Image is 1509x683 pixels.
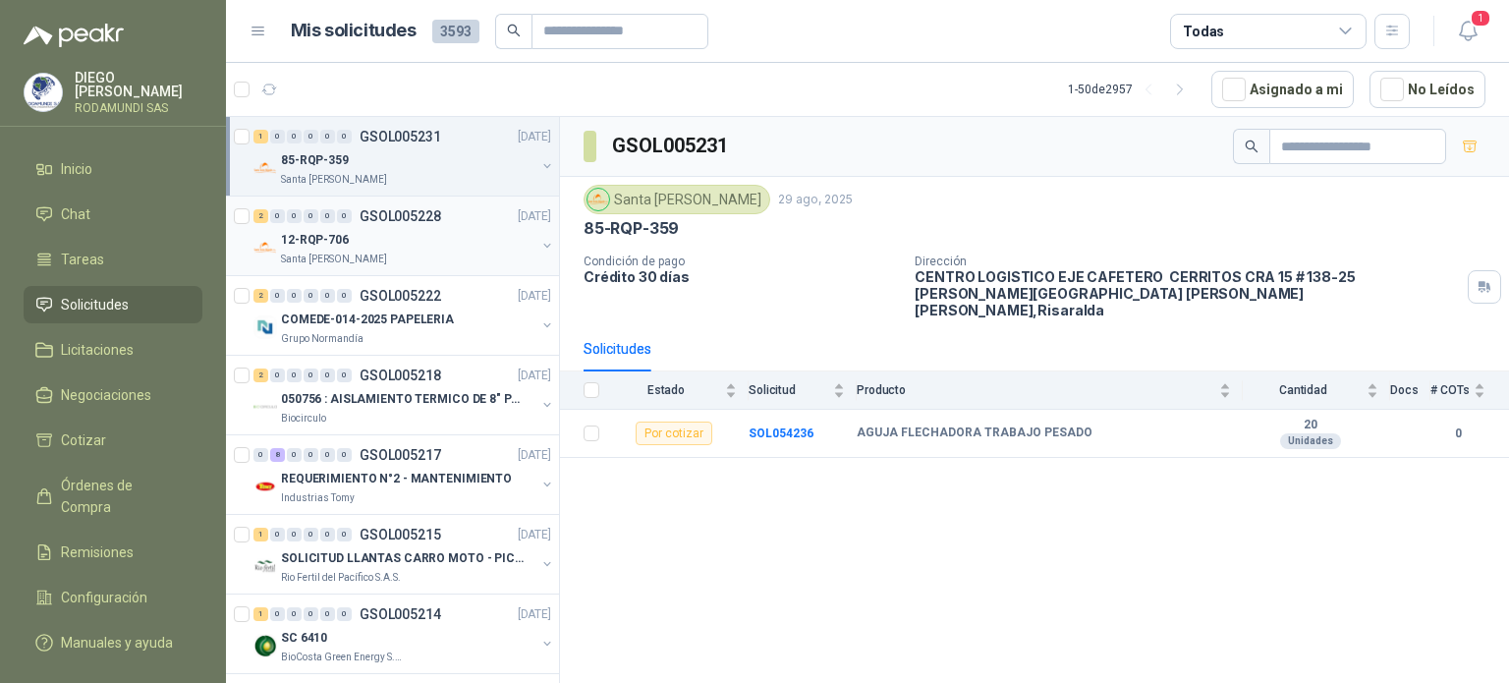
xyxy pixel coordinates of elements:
[518,367,551,385] p: [DATE]
[61,587,147,608] span: Configuración
[253,236,277,259] img: Company Logo
[61,632,173,654] span: Manuales y ayuda
[1430,371,1509,410] th: # COTs
[287,448,302,462] div: 0
[281,390,526,409] p: 050756 : AISLAMIENTO TERMICO DE 8" PARA TUBERIA
[75,71,202,98] p: DIEGO [PERSON_NAME]
[518,605,551,624] p: [DATE]
[518,128,551,146] p: [DATE]
[24,286,202,323] a: Solicitudes
[287,289,302,303] div: 0
[518,446,551,465] p: [DATE]
[337,209,352,223] div: 0
[253,395,277,419] img: Company Logo
[337,130,352,143] div: 0
[360,448,441,462] p: GSOL005217
[253,209,268,223] div: 2
[253,204,555,267] a: 2 0 0 0 0 0 GSOL005228[DATE] Company Logo12-RQP-706Santa [PERSON_NAME]
[281,650,405,665] p: BioCosta Green Energy S.A.S
[281,151,349,170] p: 85-RQP-359
[24,241,202,278] a: Tareas
[253,528,268,541] div: 1
[360,130,441,143] p: GSOL005231
[287,209,302,223] div: 0
[611,383,721,397] span: Estado
[360,607,441,621] p: GSOL005214
[1430,383,1470,397] span: # COTs
[584,338,651,360] div: Solicitudes
[61,249,104,270] span: Tareas
[61,429,106,451] span: Cotizar
[24,331,202,369] a: Licitaciones
[320,289,335,303] div: 0
[281,331,363,347] p: Grupo Normandía
[253,369,268,382] div: 2
[857,371,1243,410] th: Producto
[24,624,202,661] a: Manuales y ayuda
[518,207,551,226] p: [DATE]
[587,189,609,210] img: Company Logo
[360,209,441,223] p: GSOL005228
[915,268,1460,318] p: CENTRO LOGISTICO EJE CAFETERO CERRITOS CRA 15 # 138-25 [PERSON_NAME][GEOGRAPHIC_DATA] [PERSON_NAM...
[1390,371,1430,410] th: Docs
[320,607,335,621] div: 0
[1243,371,1390,410] th: Cantidad
[304,448,318,462] div: 0
[281,231,349,250] p: 12-RQP-706
[304,209,318,223] div: 0
[253,554,277,578] img: Company Logo
[291,17,417,45] h1: Mis solicitudes
[24,534,202,571] a: Remisiones
[281,470,512,488] p: REQUERIMIENTO N°2 - MANTENIMIENTO
[270,289,285,303] div: 0
[270,528,285,541] div: 0
[320,130,335,143] div: 0
[75,102,202,114] p: RODAMUNDI SAS
[1183,21,1224,42] div: Todas
[270,607,285,621] div: 0
[337,369,352,382] div: 0
[270,130,285,143] div: 0
[270,448,285,462] div: 8
[304,369,318,382] div: 0
[61,294,129,315] span: Solicitudes
[25,74,62,111] img: Company Logo
[304,528,318,541] div: 0
[320,369,335,382] div: 0
[337,607,352,621] div: 0
[253,523,555,586] a: 1 0 0 0 0 0 GSOL005215[DATE] Company LogoSOLICITUD LLANTAS CARRO MOTO - PICHINDERio Fertil del Pa...
[857,383,1215,397] span: Producto
[253,125,555,188] a: 1 0 0 0 0 0 GSOL005231[DATE] Company Logo85-RQP-359Santa [PERSON_NAME]
[253,156,277,180] img: Company Logo
[320,448,335,462] div: 0
[584,268,899,285] p: Crédito 30 días
[360,528,441,541] p: GSOL005215
[337,289,352,303] div: 0
[432,20,479,43] span: 3593
[61,541,134,563] span: Remisiones
[281,172,387,188] p: Santa [PERSON_NAME]
[320,528,335,541] div: 0
[253,634,277,657] img: Company Logo
[287,369,302,382] div: 0
[24,24,124,47] img: Logo peakr
[253,284,555,347] a: 2 0 0 0 0 0 GSOL005222[DATE] Company LogoCOMEDE-014-2025 PAPELERIAGrupo Normandía
[612,131,731,161] h3: GSOL005231
[611,371,749,410] th: Estado
[636,422,712,445] div: Por cotizar
[281,490,355,506] p: Industrias Tomy
[253,607,268,621] div: 1
[61,158,92,180] span: Inicio
[287,528,302,541] div: 0
[1430,425,1485,443] b: 0
[360,369,441,382] p: GSOL005218
[337,448,352,462] div: 0
[778,191,853,209] p: 29 ago, 2025
[360,289,441,303] p: GSOL005222
[253,315,277,339] img: Company Logo
[270,209,285,223] div: 0
[320,209,335,223] div: 0
[518,287,551,306] p: [DATE]
[1068,74,1196,105] div: 1 - 50 de 2957
[253,289,268,303] div: 2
